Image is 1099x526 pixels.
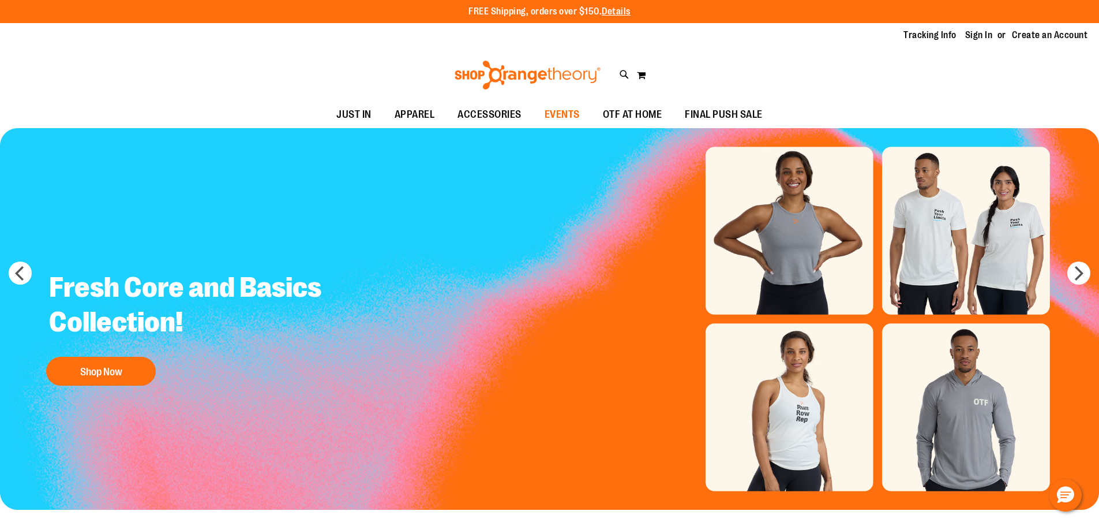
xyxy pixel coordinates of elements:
span: OTF AT HOME [603,102,662,128]
a: FINAL PUSH SALE [673,102,774,128]
span: JUST IN [336,102,372,128]
p: FREE Shipping, orders over $150. [468,5,631,18]
button: Hello, have a question? Let’s chat. [1049,479,1082,512]
img: Shop Orangetheory [453,61,602,89]
button: prev [9,262,32,285]
span: ACCESSORIES [457,102,522,128]
a: Fresh Core and Basics Collection! Shop Now [40,262,348,391]
h2: Fresh Core and Basics Collection! [40,262,348,351]
a: JUST IN [325,102,383,128]
a: EVENTS [533,102,591,128]
button: next [1067,262,1090,285]
span: APPAREL [395,102,435,128]
a: OTF AT HOME [591,102,674,128]
a: Create an Account [1012,29,1088,42]
span: EVENTS [545,102,580,128]
a: Tracking Info [903,29,957,42]
button: Shop Now [46,357,156,386]
a: APPAREL [383,102,447,128]
a: ACCESSORIES [446,102,533,128]
a: Sign In [965,29,993,42]
a: Details [602,6,631,17]
span: FINAL PUSH SALE [685,102,763,128]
